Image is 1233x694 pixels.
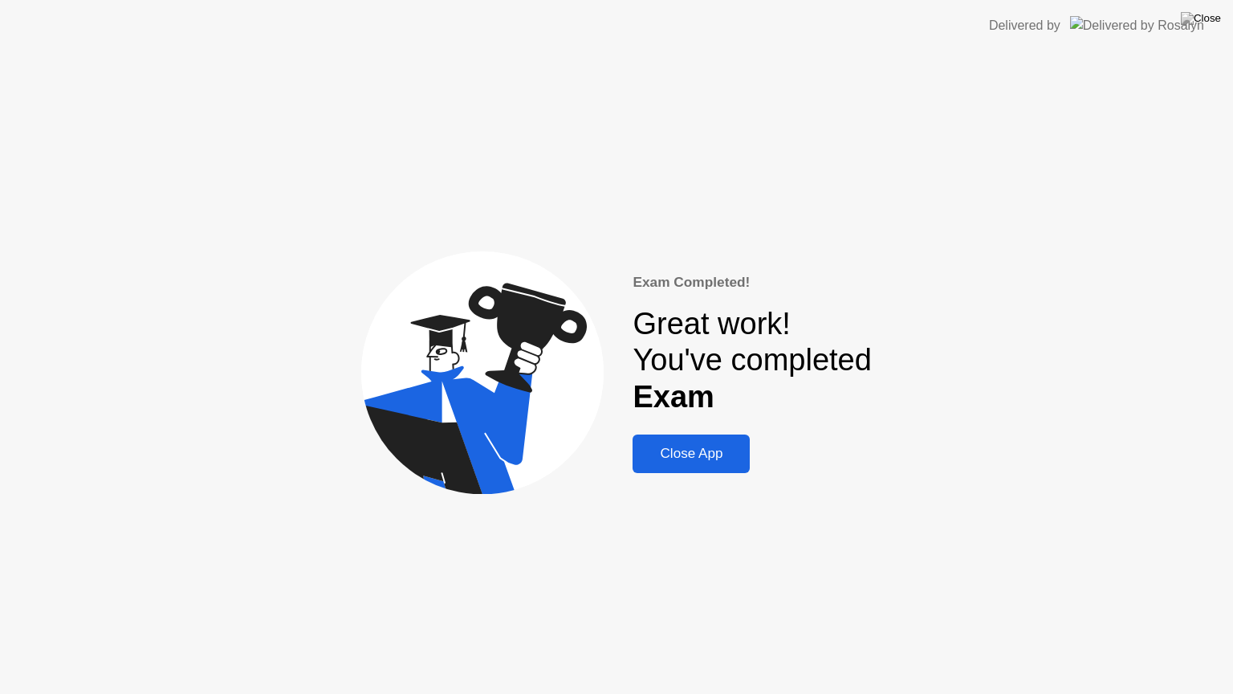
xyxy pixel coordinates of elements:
[989,16,1060,35] div: Delivered by
[637,446,745,462] div: Close App
[633,306,871,416] div: Great work! You've completed
[633,272,871,293] div: Exam Completed!
[1181,12,1221,25] img: Close
[633,435,750,473] button: Close App
[1070,16,1204,35] img: Delivered by Rosalyn
[633,380,714,414] b: Exam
